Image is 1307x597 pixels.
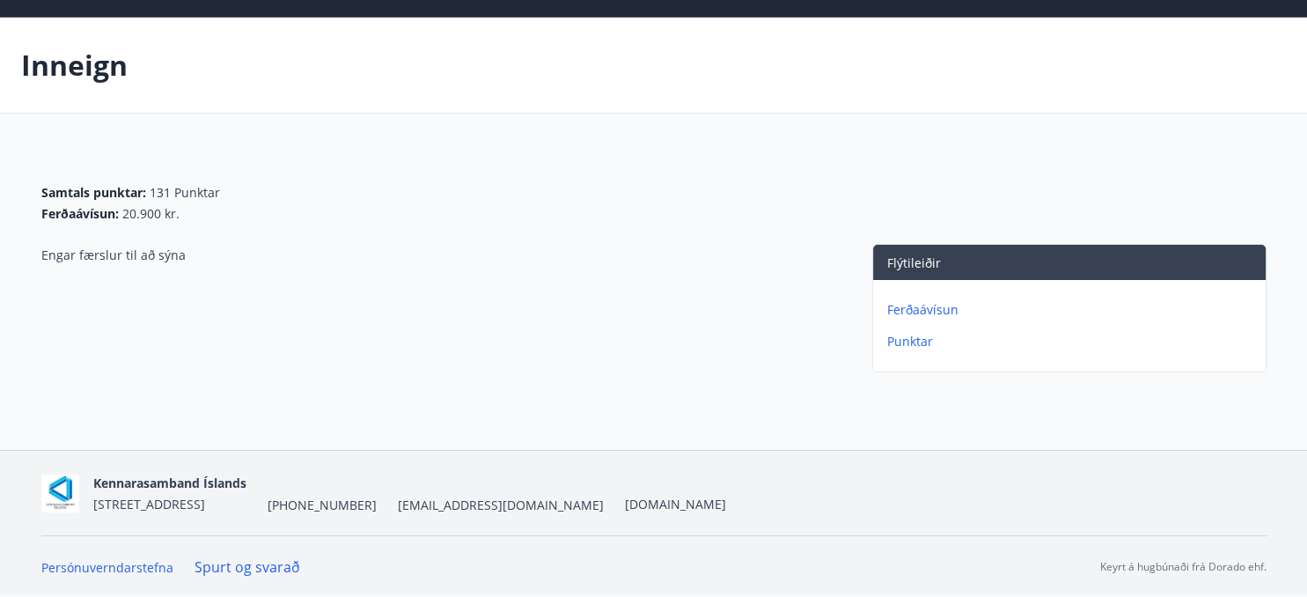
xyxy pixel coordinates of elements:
a: [DOMAIN_NAME] [625,496,726,512]
span: [STREET_ADDRESS] [93,496,205,512]
span: Flýtileiðir [887,254,941,271]
span: Samtals punktar : [41,184,146,202]
p: Ferðaávísun [887,301,1259,319]
span: [PHONE_NUMBER] [268,497,377,514]
a: Persónuverndarstefna [41,559,173,576]
a: Spurt og svarað [195,557,300,577]
span: 20.900 kr. [122,205,180,223]
span: [EMAIL_ADDRESS][DOMAIN_NAME] [398,497,604,514]
span: Kennarasamband Íslands [93,475,246,491]
p: Keyrt á hugbúnaði frá Dorado ehf. [1100,559,1267,575]
span: Engar færslur til að sýna [41,247,186,263]
img: AOgasd1zjyUWmx8qB2GFbzp2J0ZxtdVPFY0E662R.png [41,475,79,512]
span: 131 Punktar [150,184,220,202]
p: Punktar [887,333,1259,350]
span: Ferðaávísun : [41,205,119,223]
p: Inneign [21,46,128,85]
